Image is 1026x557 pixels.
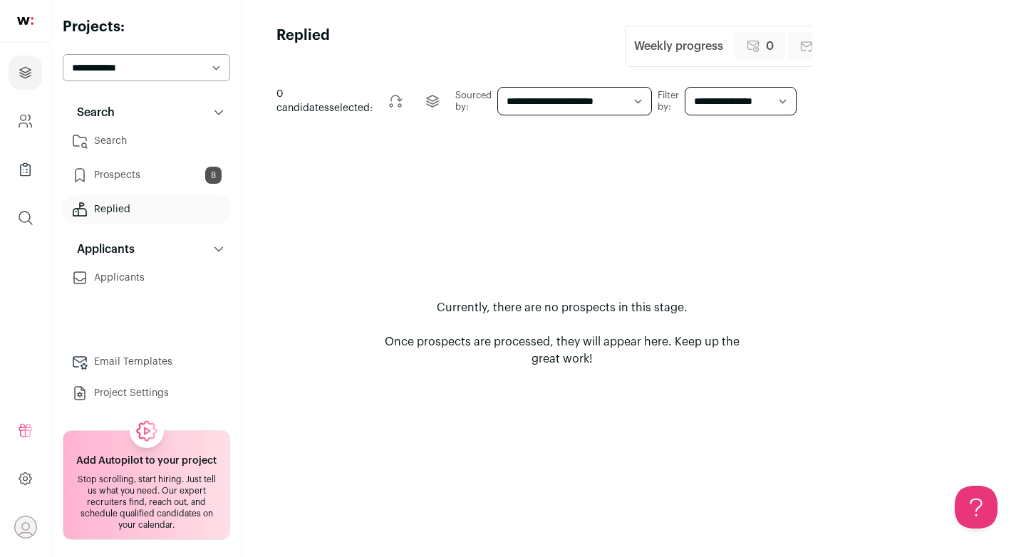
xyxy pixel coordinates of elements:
[9,152,42,187] a: Company Lists
[276,26,330,67] h1: Replied
[14,516,37,538] button: Open dropdown
[276,87,373,115] span: selected:
[276,89,329,113] span: 0 candidates
[76,454,217,468] h2: Add Autopilot to your project
[72,474,221,531] div: Stop scrolling, start hiring. Just tell us what you need. Our expert recruiters find, reach out, ...
[63,17,230,37] h2: Projects:
[63,127,230,155] a: Search
[63,348,230,376] a: Email Templates
[17,17,33,25] img: wellfound-shorthand-0d5821cbd27db2630d0214b213865d53afaa358527fdda9d0ea32b1df1b89c2c.svg
[9,56,42,90] a: Projects
[634,38,723,55] div: Weekly progress
[9,104,42,138] a: Company and ATS Settings
[63,379,230,407] a: Project Settings
[68,104,115,121] p: Search
[63,195,230,224] a: Replied
[455,90,492,113] label: Sourced by:
[63,264,230,292] a: Applicants
[437,299,688,316] p: Currently, there are no prospects in this stage.
[384,333,740,368] p: Once prospects are processed, they will appear here. Keep up the great work!
[955,486,997,529] iframe: Help Scout Beacon - Open
[63,98,230,127] button: Search
[63,430,230,540] a: Add Autopilot to your project Stop scrolling, start hiring. Just tell us what you need. Our exper...
[205,167,222,184] span: 8
[63,235,230,264] button: Applicants
[63,161,230,189] a: Prospects8
[68,241,135,258] p: Applicants
[658,90,679,113] label: Filter by:
[766,38,774,55] span: 0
